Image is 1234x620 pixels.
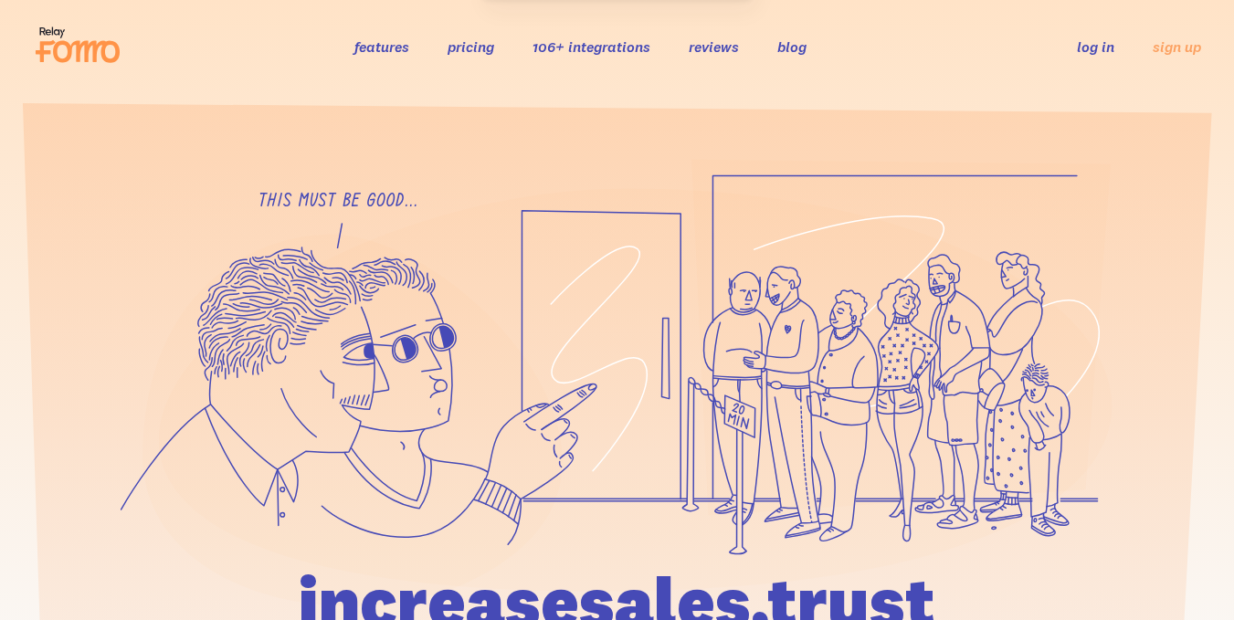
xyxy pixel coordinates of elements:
[1077,37,1114,56] a: log in
[777,37,807,56] a: blog
[1153,37,1201,57] a: sign up
[354,37,409,56] a: features
[533,37,650,56] a: 106+ integrations
[689,37,739,56] a: reviews
[448,37,494,56] a: pricing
